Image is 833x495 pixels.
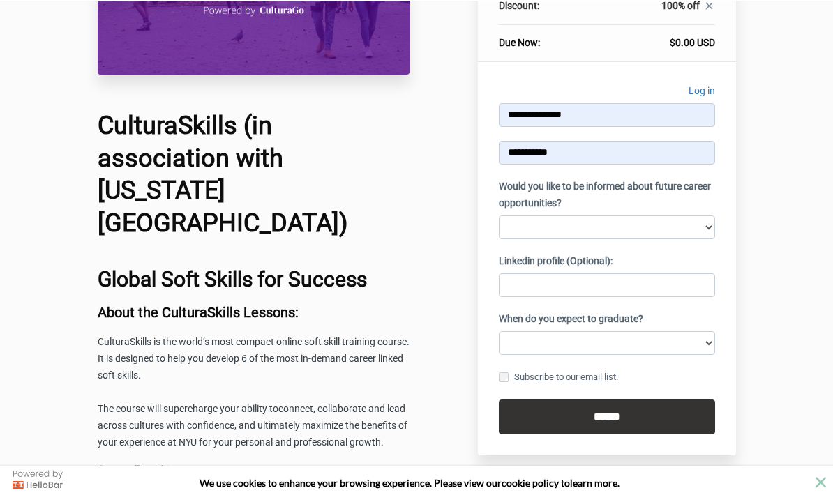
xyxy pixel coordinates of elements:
span: We use cookies to enhance your browsing experience. Please view our [200,476,502,488]
span: CulturaSkills is the world’s most compact online soft skill training course. It is designed to he... [98,335,410,380]
input: Subscribe to our email list. [499,372,509,381]
span: The course will supercharge your ability to [98,402,278,413]
label: When do you expect to graduate? [499,310,643,327]
span: learn more. [570,476,620,488]
strong: to [561,476,570,488]
button: close [812,473,830,490]
b: Course Benefits [98,463,174,476]
h1: CulturaSkills (in association with [US_STATE][GEOGRAPHIC_DATA]) [98,109,410,239]
span: $0.00 USD [670,36,715,47]
a: cookie policy [502,476,559,488]
label: Linkedin profile (Optional): [499,252,613,269]
a: Log in [689,82,715,102]
b: Global Soft Skills for Success [98,266,367,291]
label: Subscribe to our email list. [499,369,618,384]
th: Due Now: [499,24,590,49]
span: connect, collaborate and lead across cultures with confidence, and ultimately maximize the benefi... [98,402,407,447]
h3: About the CulturaSkills Lessons: [98,304,410,319]
label: Would you like to be informed about future career opportunities? [499,178,715,211]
